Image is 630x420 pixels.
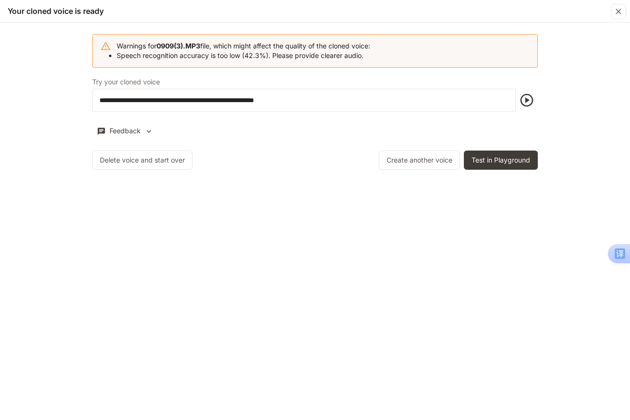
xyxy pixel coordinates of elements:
[157,42,200,50] b: 0909(3).MP3
[117,51,370,60] li: Speech recognition accuracy is too low (42.3%). Please provide clearer audio.
[464,151,538,170] button: Test in Playground
[92,123,157,139] button: Feedback
[117,37,370,64] div: Warnings for file, which might affect the quality of the cloned voice:
[92,151,193,170] button: Delete voice and start over
[379,151,460,170] button: Create another voice
[8,6,104,16] h5: Your cloned voice is ready
[92,79,160,85] p: Try your cloned voice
